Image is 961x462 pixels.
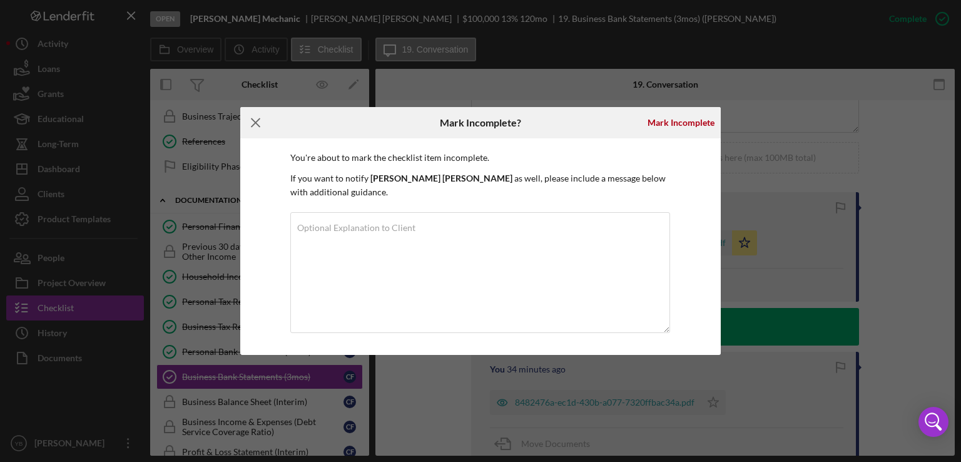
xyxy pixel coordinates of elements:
[440,117,521,128] h6: Mark Incomplete?
[648,110,714,135] div: Mark Incomplete
[297,223,415,233] label: Optional Explanation to Client
[641,110,721,135] button: Mark Incomplete
[370,173,512,183] b: [PERSON_NAME] [PERSON_NAME]
[918,407,948,437] div: Open Intercom Messenger
[290,151,671,165] p: You're about to mark the checklist item incomplete.
[290,172,671,200] p: If you want to notify as well, please include a message below with additional guidance.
